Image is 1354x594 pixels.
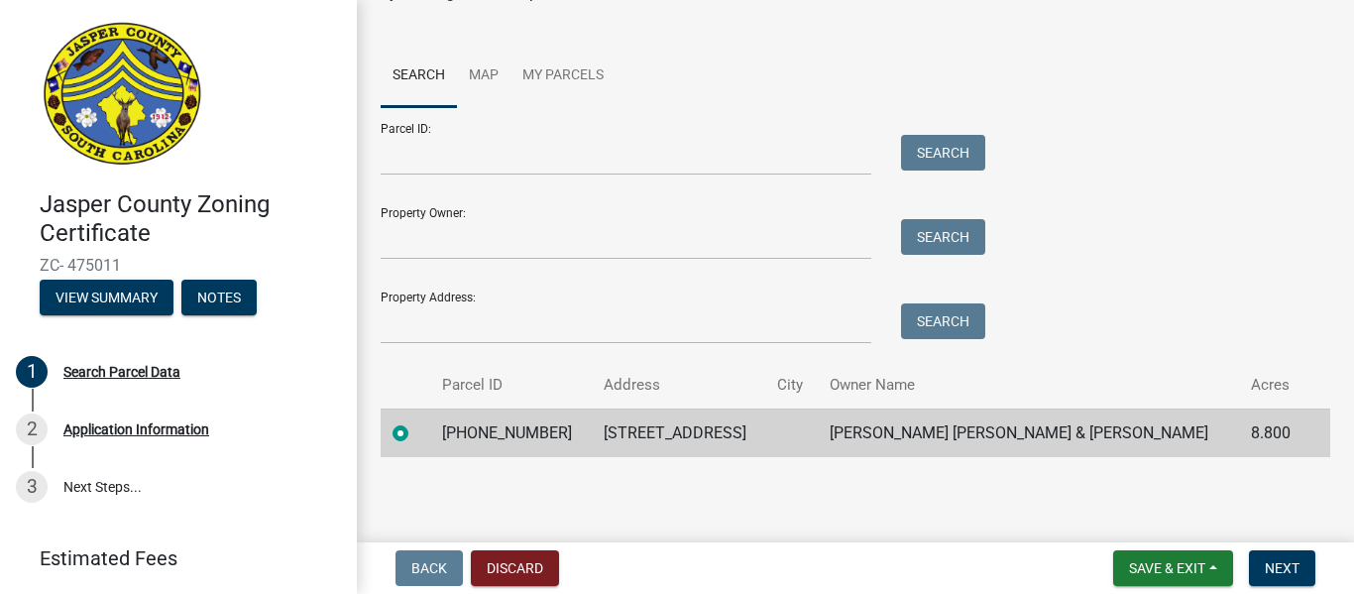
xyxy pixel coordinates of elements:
[381,45,457,108] a: Search
[40,21,205,170] img: Jasper County, South Carolina
[430,362,591,409] th: Parcel ID
[901,135,985,171] button: Search
[1239,409,1305,457] td: 8.800
[457,45,510,108] a: Map
[40,280,173,315] button: View Summary
[1249,550,1315,586] button: Next
[592,409,766,457] td: [STREET_ADDRESS]
[181,291,257,306] wm-modal-confirm: Notes
[1129,560,1205,576] span: Save & Exit
[1239,362,1305,409] th: Acres
[901,303,985,339] button: Search
[510,45,616,108] a: My Parcels
[16,471,48,503] div: 3
[40,190,341,248] h4: Jasper County Zoning Certificate
[40,291,173,306] wm-modal-confirm: Summary
[1113,550,1233,586] button: Save & Exit
[818,362,1239,409] th: Owner Name
[471,550,559,586] button: Discard
[63,422,209,436] div: Application Information
[430,409,591,457] td: [PHONE_NUMBER]
[901,219,985,255] button: Search
[16,538,325,578] a: Estimated Fees
[16,356,48,388] div: 1
[1265,560,1299,576] span: Next
[63,365,180,379] div: Search Parcel Data
[40,256,317,275] span: ZC- 475011
[16,414,48,445] div: 2
[181,280,257,315] button: Notes
[395,550,463,586] button: Back
[818,409,1239,457] td: [PERSON_NAME] [PERSON_NAME] & [PERSON_NAME]
[765,362,817,409] th: City
[592,362,766,409] th: Address
[411,560,447,576] span: Back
